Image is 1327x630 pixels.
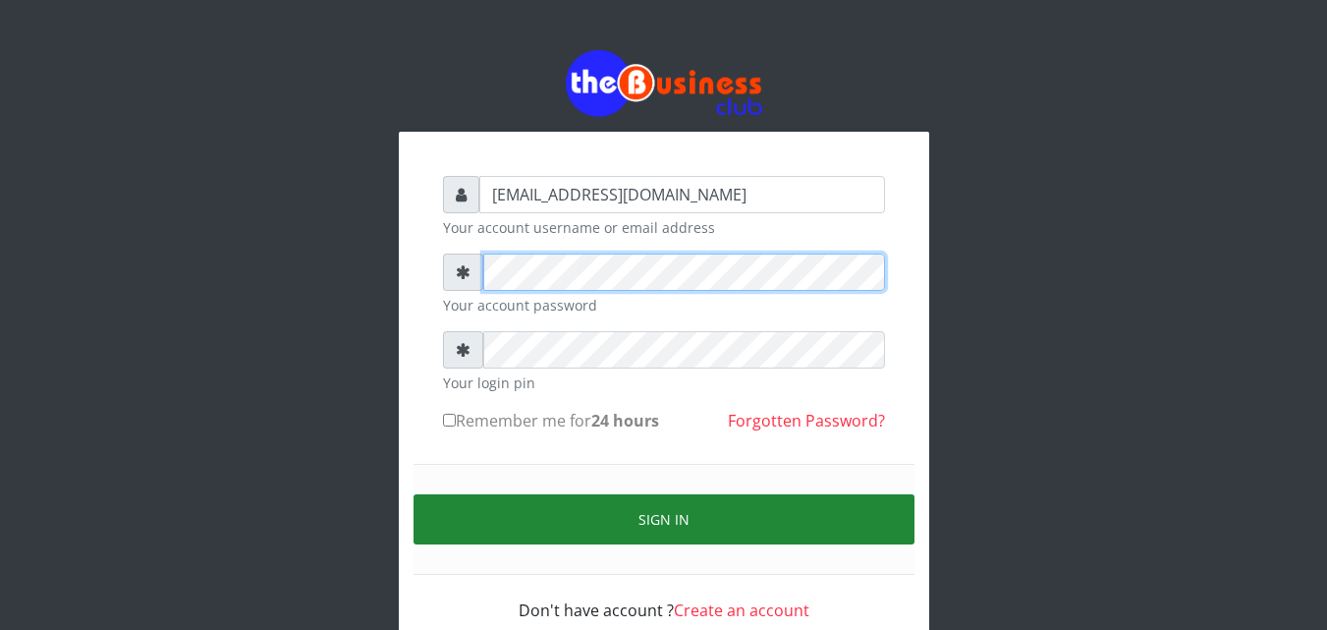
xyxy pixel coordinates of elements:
[674,600,809,621] a: Create an account
[443,372,885,393] small: Your login pin
[443,414,456,427] input: Remember me for24 hours
[414,494,914,544] button: Sign in
[443,217,885,238] small: Your account username or email address
[443,295,885,315] small: Your account password
[443,409,659,432] label: Remember me for
[443,575,885,622] div: Don't have account ?
[591,410,659,431] b: 24 hours
[728,410,885,431] a: Forgotten Password?
[479,176,885,213] input: Username or email address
